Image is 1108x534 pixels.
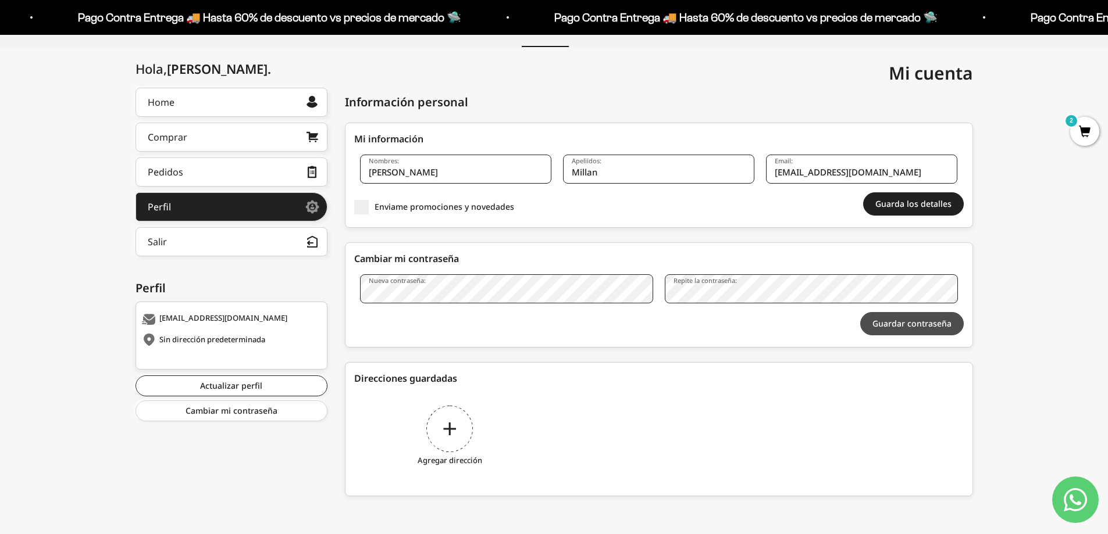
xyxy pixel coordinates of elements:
button: Salir [136,227,327,256]
div: Perfil [148,202,171,212]
div: Hola, [136,62,271,76]
div: Direcciones guardadas [354,371,964,385]
a: Cambiar mi contraseña [136,400,327,421]
a: Comprar [136,123,327,152]
mark: 2 [1064,114,1078,128]
div: Información personal [345,94,468,111]
span: Mi cuenta [889,61,973,85]
label: Repite la contraseña: [674,276,737,285]
label: Enviame promociones y novedades [354,200,546,214]
span: . [268,60,271,77]
a: Home [136,88,327,117]
div: Comprar [148,132,187,142]
i: Agregar dirección [418,455,482,467]
div: Salir [148,237,167,246]
a: Pedidos [136,157,327,187]
span: [PERSON_NAME] [167,60,271,77]
div: Pedidos [148,167,183,177]
label: Email: [775,156,793,165]
label: Nombres: [369,156,399,165]
a: Perfil [136,192,327,221]
div: Home [148,98,174,107]
div: Sin dirección predeterminada [142,334,318,346]
button: Guardar contraseña [860,312,964,335]
label: Apeliidos: [572,156,601,165]
label: Nueva contraseña: [369,276,426,285]
div: Cambiar mi contraseña [354,252,964,266]
div: Perfil [136,279,327,297]
p: Pago Contra Entrega 🚚 Hasta 60% de descuento vs precios de mercado 🛸 [541,8,924,27]
div: Mi información [354,132,964,146]
a: Actualizar perfil [136,375,327,396]
div: [EMAIL_ADDRESS][DOMAIN_NAME] [142,314,318,325]
button: Guarda los detalles [863,192,964,216]
a: 2 [1070,126,1099,139]
p: Pago Contra Entrega 🚚 Hasta 60% de descuento vs precios de mercado 🛸 [65,8,448,27]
